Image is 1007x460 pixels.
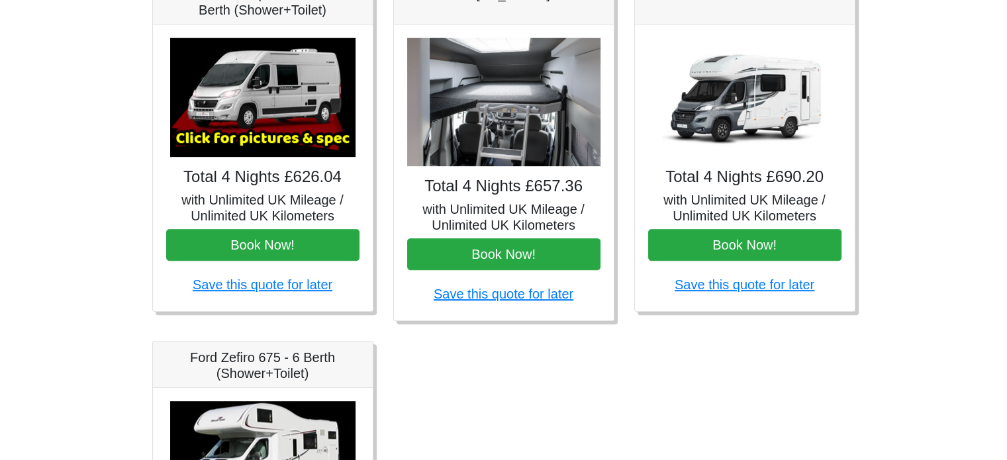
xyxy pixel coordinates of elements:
img: Auto-Trail Expedition 67 - 4 Berth (Shower+Toilet) [170,38,356,157]
button: Book Now! [407,238,600,270]
img: VW Grand California 4 Berth [407,38,600,167]
button: Book Now! [166,229,360,261]
h4: Total 4 Nights £690.20 [648,167,841,187]
h5: with Unlimited UK Mileage / Unlimited UK Kilometers [166,192,360,224]
h4: Total 4 Nights £657.36 [407,177,600,196]
h4: Total 4 Nights £626.04 [166,167,360,187]
a: Save this quote for later [675,277,814,292]
h5: Ford Zefiro 675 - 6 Berth (Shower+Toilet) [166,349,360,381]
img: Auto-trail Imala 615 - 4 Berth [652,38,838,157]
a: Save this quote for later [193,277,332,292]
h5: with Unlimited UK Mileage / Unlimited UK Kilometers [407,201,600,233]
button: Book Now! [648,229,841,261]
h5: with Unlimited UK Mileage / Unlimited UK Kilometers [648,192,841,224]
a: Save this quote for later [434,287,573,301]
